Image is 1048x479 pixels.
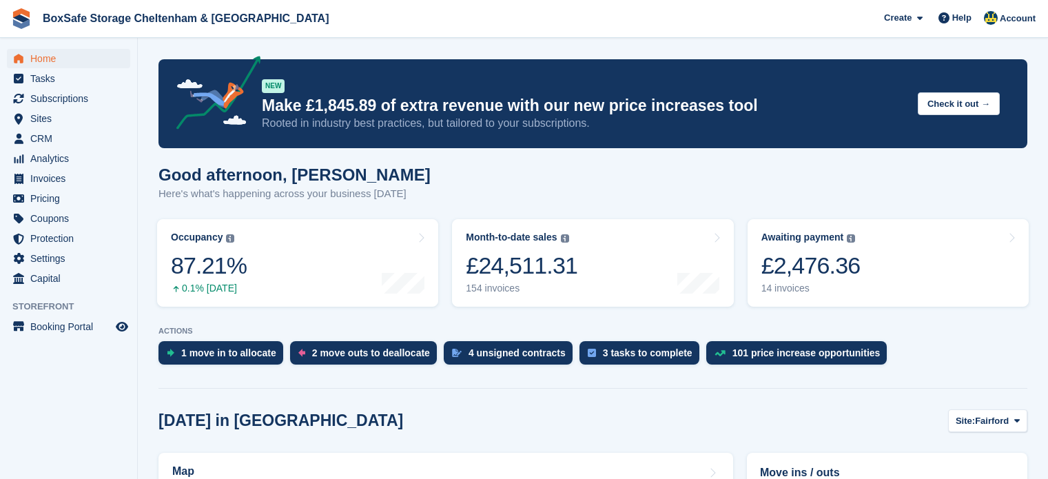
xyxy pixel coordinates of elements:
a: 1 move in to allocate [158,341,290,371]
a: 3 tasks to complete [579,341,706,371]
h1: Good afternoon, [PERSON_NAME] [158,165,431,184]
div: 2 move outs to deallocate [312,347,430,358]
div: 101 price increase opportunities [732,347,881,358]
a: menu [7,49,130,68]
p: Here's what's happening across your business [DATE] [158,186,431,202]
img: price_increase_opportunities-93ffe204e8149a01c8c9dc8f82e8f89637d9d84a8eef4429ea346261dce0b2c0.svg [715,350,726,356]
img: contract_signature_icon-13c848040528278c33f63329250d36e43548de30e8caae1d1a13099fd9432cc5.svg [452,349,462,357]
div: 87.21% [171,252,247,280]
div: Occupancy [171,232,223,243]
span: Tasks [30,69,113,88]
a: 2 move outs to deallocate [290,341,444,371]
span: Settings [30,249,113,268]
span: Coupons [30,209,113,228]
span: CRM [30,129,113,148]
span: Account [1000,12,1036,26]
span: Help [952,11,972,25]
span: Site: [956,414,975,428]
a: menu [7,229,130,248]
span: Sites [30,109,113,128]
button: Site: Fairford [948,409,1027,432]
img: icon-info-grey-7440780725fd019a000dd9b08b2336e03edf1995a4989e88bcd33f0948082b44.svg [226,234,234,243]
h2: [DATE] in [GEOGRAPHIC_DATA] [158,411,403,430]
a: Preview store [114,318,130,335]
span: Storefront [12,300,137,314]
img: Kim Virabi [984,11,998,25]
p: Make £1,845.89 of extra revenue with our new price increases tool [262,96,907,116]
div: Month-to-date sales [466,232,557,243]
a: menu [7,109,130,128]
a: menu [7,317,130,336]
a: Month-to-date sales £24,511.31 154 invoices [452,219,733,307]
a: menu [7,89,130,108]
a: menu [7,149,130,168]
span: Home [30,49,113,68]
a: menu [7,69,130,88]
img: icon-info-grey-7440780725fd019a000dd9b08b2336e03edf1995a4989e88bcd33f0948082b44.svg [847,234,855,243]
a: menu [7,269,130,288]
a: 4 unsigned contracts [444,341,579,371]
div: 154 invoices [466,283,577,294]
p: ACTIONS [158,327,1027,336]
span: Invoices [30,169,113,188]
span: Fairford [975,414,1009,428]
img: stora-icon-8386f47178a22dfd0bd8f6a31ec36ba5ce8667c1dd55bd0f319d3a0aa187defe.svg [11,8,32,29]
img: move_outs_to_deallocate_icon-f764333ba52eb49d3ac5e1228854f67142a1ed5810a6f6cc68b1a99e826820c5.svg [298,349,305,357]
a: Awaiting payment £2,476.36 14 invoices [748,219,1029,307]
div: 4 unsigned contracts [469,347,566,358]
a: menu [7,169,130,188]
a: BoxSafe Storage Cheltenham & [GEOGRAPHIC_DATA] [37,7,334,30]
span: Capital [30,269,113,288]
h2: Map [172,465,194,478]
a: 101 price increase opportunities [706,341,894,371]
div: £2,476.36 [761,252,861,280]
div: NEW [262,79,285,93]
span: Create [884,11,912,25]
a: menu [7,189,130,208]
a: menu [7,129,130,148]
a: menu [7,249,130,268]
div: Awaiting payment [761,232,844,243]
a: menu [7,209,130,228]
p: Rooted in industry best practices, but tailored to your subscriptions. [262,116,907,131]
span: Analytics [30,149,113,168]
div: 3 tasks to complete [603,347,692,358]
span: Protection [30,229,113,248]
img: icon-info-grey-7440780725fd019a000dd9b08b2336e03edf1995a4989e88bcd33f0948082b44.svg [561,234,569,243]
span: Subscriptions [30,89,113,108]
div: £24,511.31 [466,252,577,280]
div: 0.1% [DATE] [171,283,247,294]
img: price-adjustments-announcement-icon-8257ccfd72463d97f412b2fc003d46551f7dbcb40ab6d574587a9cd5c0d94... [165,56,261,134]
div: 1 move in to allocate [181,347,276,358]
img: move_ins_to_allocate_icon-fdf77a2bb77ea45bf5b3d319d69a93e2d87916cf1d5bf7949dd705db3b84f3ca.svg [167,349,174,357]
span: Booking Portal [30,317,113,336]
div: 14 invoices [761,283,861,294]
span: Pricing [30,189,113,208]
a: Occupancy 87.21% 0.1% [DATE] [157,219,438,307]
img: task-75834270c22a3079a89374b754ae025e5fb1db73e45f91037f5363f120a921f8.svg [588,349,596,357]
button: Check it out → [918,92,1000,115]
